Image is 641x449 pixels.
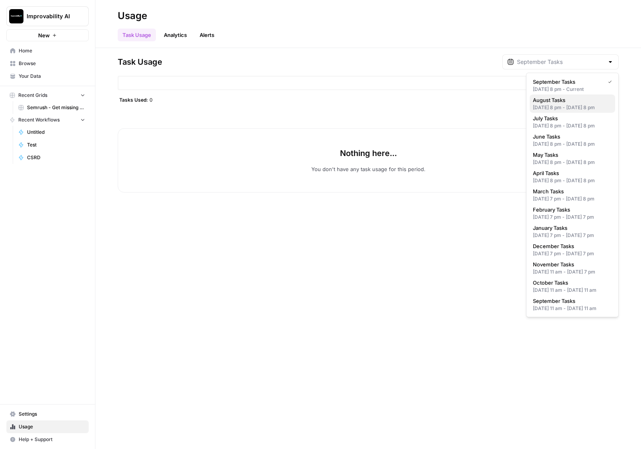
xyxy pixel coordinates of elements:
[533,78,602,86] span: September Tasks
[6,70,89,83] a: Your Data
[533,151,609,159] span: May Tasks
[311,165,425,173] p: You don't have any task usage for this period.
[195,29,219,41] a: Alerts
[118,29,156,41] a: Task Usage
[533,287,612,294] div: [DATE] 11 am - [DATE] 11 am
[6,420,89,433] a: Usage
[533,279,609,287] span: October Tasks
[6,89,89,101] button: Recent Grids
[533,305,612,312] div: [DATE] 11 am - [DATE] 11 am
[27,129,85,136] span: Untitled
[15,101,89,114] a: Semrush - Get missing keywords that competitors rank for
[27,141,85,148] span: Test
[27,12,75,20] span: Improvability AI
[533,242,609,250] span: December Tasks
[533,297,609,305] span: September Tasks
[119,96,148,103] span: Tasks Used:
[19,410,85,418] span: Settings
[340,148,397,159] p: Nothing here...
[6,57,89,70] a: Browse
[533,133,609,141] span: June Tasks
[533,177,612,184] div: [DATE] 8 pm - [DATE] 8 pm
[533,260,609,268] span: November Tasks
[19,423,85,430] span: Usage
[19,60,85,67] span: Browse
[533,232,612,239] div: [DATE] 7 pm - [DATE] 7 pm
[533,268,612,276] div: [DATE] 11 am - [DATE] 7 pm
[150,96,153,103] span: 0
[18,92,47,99] span: Recent Grids
[533,195,612,202] div: [DATE] 7 pm - [DATE] 8 pm
[19,436,85,443] span: Help + Support
[6,29,89,41] button: New
[15,151,89,164] a: CSRD
[517,58,604,66] input: September Tasks
[159,29,192,41] a: Analytics
[533,122,612,129] div: [DATE] 8 pm - [DATE] 8 pm
[533,187,609,195] span: March Tasks
[533,169,609,177] span: April Tasks
[533,250,612,257] div: [DATE] 7 pm - [DATE] 7 pm
[27,154,85,161] span: CSRD
[533,159,612,166] div: [DATE] 8 pm - [DATE] 8 pm
[533,141,612,148] div: [DATE] 8 pm - [DATE] 8 pm
[6,114,89,126] button: Recent Workflows
[533,104,612,111] div: [DATE] 8 pm - [DATE] 8 pm
[15,126,89,139] a: Untitled
[533,214,612,221] div: [DATE] 7 pm - [DATE] 7 pm
[9,9,23,23] img: Improvability AI Logo
[533,224,609,232] span: January Tasks
[6,408,89,420] a: Settings
[533,114,609,122] span: July Tasks
[533,206,609,214] span: February Tasks
[118,56,162,67] span: Task Usage
[19,73,85,80] span: Your Data
[6,433,89,446] button: Help + Support
[18,116,60,123] span: Recent Workflows
[15,139,89,151] a: Test
[6,6,89,26] button: Workspace: Improvability AI
[533,96,609,104] span: August Tasks
[27,104,85,111] span: Semrush - Get missing keywords that competitors rank for
[533,86,612,93] div: [DATE] 8 pm - Current
[6,44,89,57] a: Home
[38,31,50,39] span: New
[19,47,85,54] span: Home
[118,10,147,22] div: Usage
